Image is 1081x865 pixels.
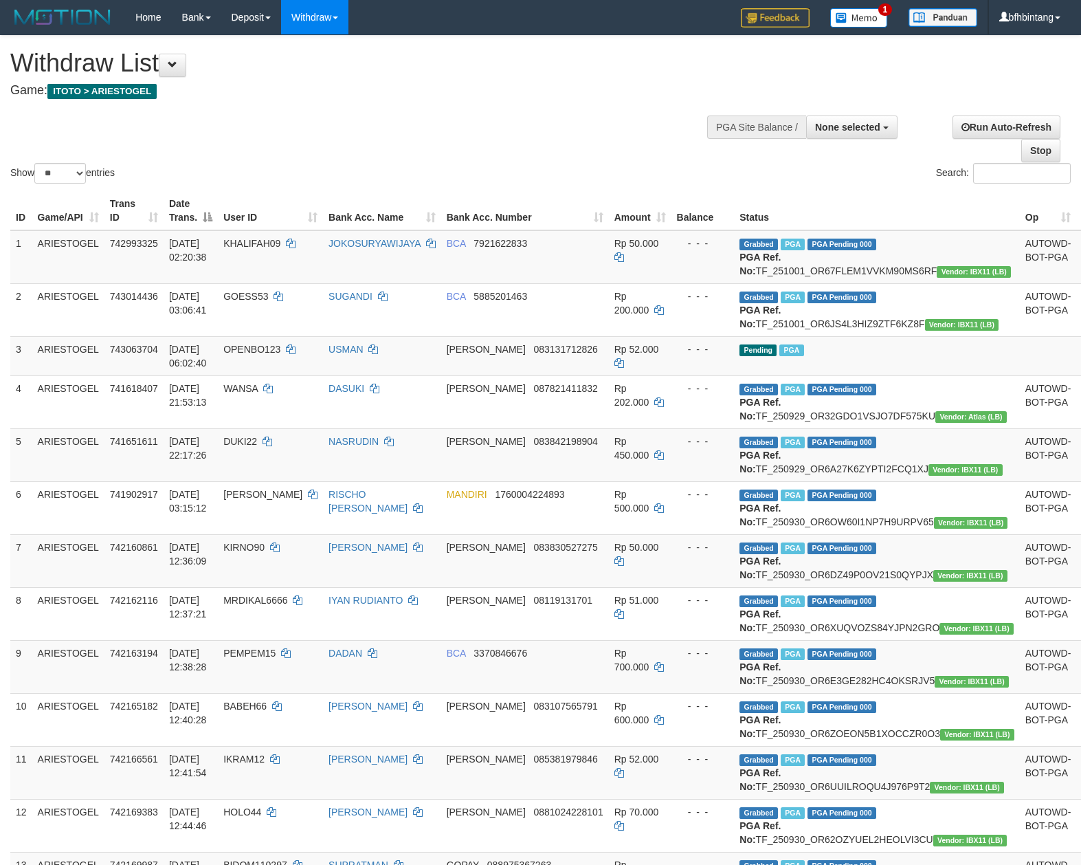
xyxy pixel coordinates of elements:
[447,489,487,500] span: MANDIRI
[447,344,526,355] span: [PERSON_NAME]
[533,436,597,447] span: Copy 083842198904 to clipboard
[110,489,158,500] span: 741902917
[110,754,158,765] span: 742166561
[739,490,778,501] span: Grabbed
[533,595,592,606] span: Copy 08119131701 to clipboard
[447,807,526,818] span: [PERSON_NAME]
[739,648,778,660] span: Grabbed
[677,382,729,395] div: - - -
[328,648,362,659] a: DADAN
[781,807,805,819] span: Marked by bfhbram
[781,648,805,660] span: Marked by bfhbram
[807,384,876,395] span: PGA Pending
[609,191,671,230] th: Amount: activate to sort column ascending
[447,436,526,447] span: [PERSON_NAME]
[10,230,32,284] td: 1
[1020,481,1077,534] td: AUTOWD-BOT-PGA
[32,481,104,534] td: ARIESTOGEL
[32,640,104,693] td: ARIESTOGEL
[10,481,32,534] td: 6
[32,230,104,284] td: ARIESTOGEL
[328,436,379,447] a: NASRUDIN
[223,489,302,500] span: [PERSON_NAME]
[739,239,778,250] span: Grabbed
[677,289,729,303] div: - - -
[223,383,258,394] span: WANSA
[1020,375,1077,428] td: AUTOWD-BOT-PGA
[473,238,527,249] span: Copy 7921622833 to clipboard
[779,344,803,356] span: Marked by bfhtanisha
[32,746,104,799] td: ARIESTOGEL
[739,305,781,329] b: PGA Ref. No:
[447,238,466,249] span: BCA
[328,238,421,249] a: JOKOSURYAWIJAYA
[1020,230,1077,284] td: AUTOWD-BOT-PGA
[441,191,609,230] th: Bank Acc. Number: activate to sort column ascending
[10,336,32,375] td: 3
[807,595,876,607] span: PGA Pending
[734,693,1019,746] td: TF_250930_OR6ZOEON5B1XOCCZR0O3
[734,640,1019,693] td: TF_250930_OR6E3GE282HC4OKSRJV5
[447,542,526,553] span: [PERSON_NAME]
[677,237,729,250] div: - - -
[739,556,781,580] b: PGA Ref. No:
[10,693,32,746] td: 10
[533,344,597,355] span: Copy 083131712826 to clipboard
[164,191,218,230] th: Date Trans.: activate to sort column descending
[447,648,466,659] span: BCA
[10,191,32,230] th: ID
[10,283,32,336] td: 2
[218,191,323,230] th: User ID: activate to sort column ascending
[614,436,649,461] span: Rp 450.000
[925,319,999,331] span: Vendor URL: https://dashboard.q2checkout.com/secure
[104,191,164,230] th: Trans ID: activate to sort column ascending
[677,342,729,356] div: - - -
[935,411,1007,423] span: Vendor URL: https://dashboard.q2checkout.com/secure
[10,50,707,77] h1: Withdraw List
[110,436,158,447] span: 741651611
[328,542,408,553] a: [PERSON_NAME]
[739,767,781,792] b: PGA Ref. No:
[807,490,876,501] span: PGA Pending
[815,122,880,133] span: None selected
[614,489,649,514] span: Rp 500.000
[110,383,158,394] span: 741618407
[739,503,781,527] b: PGA Ref. No:
[707,116,806,139] div: PGA Site Balance /
[1021,139,1060,162] a: Stop
[734,799,1019,852] td: TF_250930_OR62OZYUEL2HEOLVI3CU
[169,595,207,620] span: [DATE] 12:37:21
[807,807,876,819] span: PGA Pending
[32,534,104,587] td: ARIESTOGEL
[739,820,781,845] b: PGA Ref. No:
[677,488,729,501] div: - - -
[533,754,597,765] span: Copy 085381979846 to clipboard
[10,746,32,799] td: 11
[533,807,603,818] span: Copy 0881024228101 to clipboard
[781,490,805,501] span: Marked by bfhbrian
[169,542,207,567] span: [DATE] 12:36:09
[739,344,777,356] span: Pending
[328,595,403,606] a: IYAN RUDIANTO
[937,266,1011,278] span: Vendor URL: https://dashboard.q2checkout.com/secure
[169,436,207,461] span: [DATE] 22:17:26
[10,7,115,28] img: MOTION_logo.png
[807,437,876,448] span: PGA Pending
[807,754,876,766] span: PGA Pending
[807,648,876,660] span: PGA Pending
[223,807,261,818] span: HOLO44
[734,587,1019,640] td: TF_250930_OR6XUQVOZS84YJPN2GRO
[223,436,257,447] span: DUKI22
[1020,746,1077,799] td: AUTOWD-BOT-PGA
[739,754,778,766] span: Grabbed
[734,375,1019,428] td: TF_250929_OR32GDO1VSJO7DF575KU
[169,754,207,778] span: [DATE] 12:41:54
[677,805,729,819] div: - - -
[781,595,805,607] span: Marked by bfhbram
[32,799,104,852] td: ARIESTOGEL
[739,292,778,303] span: Grabbed
[933,570,1007,582] span: Vendor URL: https://dashboard.q2checkout.com/secure
[973,163,1071,184] input: Search:
[677,752,729,766] div: - - -
[110,238,158,249] span: 742993325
